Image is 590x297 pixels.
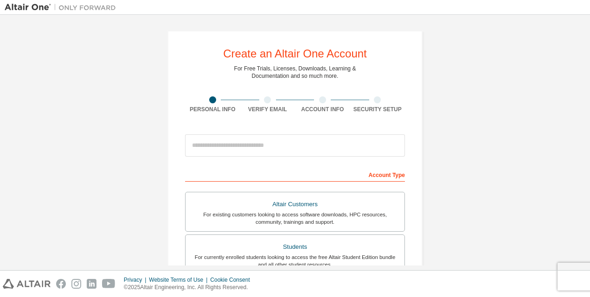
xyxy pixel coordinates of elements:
[223,48,367,59] div: Create an Altair One Account
[124,284,256,291] p: © 2025 Altair Engineering, Inc. All Rights Reserved.
[234,65,356,80] div: For Free Trials, Licenses, Downloads, Learning & Documentation and so much more.
[149,276,210,284] div: Website Terms of Use
[191,240,399,253] div: Students
[191,253,399,268] div: For currently enrolled students looking to access the free Altair Student Edition bundle and all ...
[191,198,399,211] div: Altair Customers
[87,279,96,289] img: linkedin.svg
[210,276,255,284] div: Cookie Consent
[191,211,399,226] div: For existing customers looking to access software downloads, HPC resources, community, trainings ...
[102,279,115,289] img: youtube.svg
[56,279,66,289] img: facebook.svg
[240,106,295,113] div: Verify Email
[124,276,149,284] div: Privacy
[185,167,405,182] div: Account Type
[5,3,121,12] img: Altair One
[185,106,240,113] div: Personal Info
[3,279,51,289] img: altair_logo.svg
[350,106,405,113] div: Security Setup
[295,106,350,113] div: Account Info
[71,279,81,289] img: instagram.svg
